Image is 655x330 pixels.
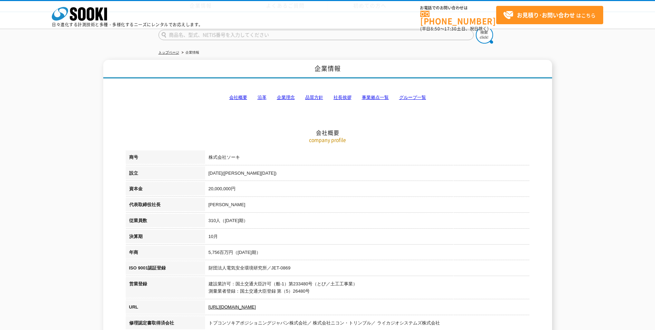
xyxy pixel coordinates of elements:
[277,95,295,100] a: 企業理念
[431,26,440,32] span: 8:50
[126,246,205,262] th: 年商
[205,214,530,230] td: 310人（[DATE]期）
[229,95,247,100] a: 会社概要
[399,95,426,100] a: グループ一覧
[126,166,205,182] th: 設立
[126,277,205,300] th: 営業登録
[52,22,203,27] p: 日々進化する計測技術と多種・多様化するニーズにレンタルでお応えします。
[126,300,205,316] th: URL
[205,150,530,166] td: 株式会社ソーキ
[362,95,389,100] a: 事業拠点一覧
[209,304,256,310] a: [URL][DOMAIN_NAME]
[258,95,267,100] a: 沿革
[205,246,530,262] td: 5,756百万円（[DATE]期）
[126,182,205,198] th: 資本金
[334,95,351,100] a: 社長挨拶
[126,60,530,136] h2: 会社概要
[496,6,603,24] a: お見積り･お問い合わせはこちら
[205,166,530,182] td: [DATE]([PERSON_NAME][DATE])
[205,230,530,246] td: 10月
[205,261,530,277] td: 財団法人電気安全環境研究所／JET-0869
[205,277,530,300] td: 建設業許可：国土交通大臣許可（般-1）第233480号（とび／土工工事業） 測量業者登録：国土交通大臣登録 第（5）26480号
[205,182,530,198] td: 20,000,000円
[103,60,552,79] h1: 企業情報
[126,261,205,277] th: ISO 9001認証登録
[158,30,474,40] input: 商品名、型式、NETIS番号を入力してください
[420,6,496,10] span: お電話でのお問い合わせは
[205,198,530,214] td: [PERSON_NAME]
[126,230,205,246] th: 決算期
[305,95,323,100] a: 品質方針
[126,136,530,144] p: company profile
[180,49,199,56] li: 企業情報
[158,51,179,54] a: トップページ
[126,198,205,214] th: 代表取締役社長
[126,150,205,166] th: 商号
[126,214,205,230] th: 従業員数
[517,11,575,19] strong: お見積り･お問い合わせ
[420,26,489,32] span: (平日 ～ 土日、祝日除く)
[503,10,596,20] span: はこちら
[476,26,493,44] img: btn_search.png
[444,26,457,32] span: 17:30
[420,11,496,25] a: [PHONE_NUMBER]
